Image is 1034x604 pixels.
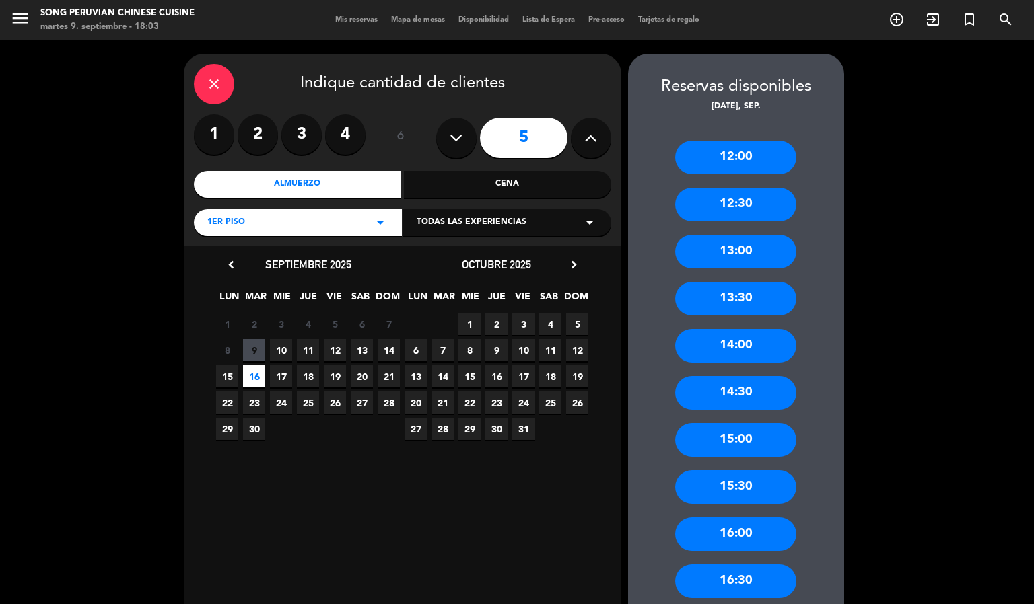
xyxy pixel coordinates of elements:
span: 19 [324,365,346,387]
span: 17 [512,365,535,387]
span: 25 [539,391,561,414]
div: 13:30 [675,282,796,315]
i: chevron_left [224,258,238,272]
span: 23 [485,391,508,414]
span: 24 [270,391,292,414]
span: Pre-acceso [582,16,631,24]
span: Tarjetas de regalo [631,16,706,24]
span: 15 [216,365,238,387]
span: 14 [378,339,400,361]
span: 16 [243,365,265,387]
div: ó [379,114,423,161]
span: 26 [566,391,588,414]
i: exit_to_app [925,11,941,28]
div: Almuerzo [194,171,401,198]
span: 21 [378,365,400,387]
span: 18 [539,365,561,387]
div: 16:30 [675,564,796,598]
button: menu [10,8,30,33]
span: 4 [297,313,319,335]
span: 28 [378,391,400,414]
span: 25 [297,391,319,414]
span: 22 [216,391,238,414]
span: Lista de Espera [516,16,582,24]
div: 12:00 [675,141,796,174]
label: 2 [238,114,278,155]
i: turned_in_not [961,11,977,28]
span: 16 [485,365,508,387]
span: 7 [378,313,400,335]
span: 3 [270,313,292,335]
span: 30 [243,418,265,440]
span: septiembre 2025 [265,258,351,271]
span: 1 [216,313,238,335]
span: MIE [271,289,293,311]
span: DOM [376,289,398,311]
div: Cena [404,171,611,198]
span: SAB [538,289,560,311]
i: add_circle_outline [889,11,905,28]
div: martes 9. septiembre - 18:03 [40,20,195,34]
span: 14 [432,365,454,387]
span: MIE [459,289,481,311]
span: LUN [218,289,240,311]
div: 12:30 [675,188,796,221]
label: 4 [325,114,366,155]
span: 11 [297,339,319,361]
div: Reservas disponibles [628,74,844,100]
span: 10 [270,339,292,361]
span: 5 [324,313,346,335]
span: 8 [216,339,238,361]
span: 1 [458,313,481,335]
i: search [998,11,1014,28]
div: 13:00 [675,235,796,268]
span: VIE [512,289,534,311]
span: 24 [512,391,535,414]
span: 5 [566,313,588,335]
span: 17 [270,365,292,387]
span: 23 [243,391,265,414]
span: 11 [539,339,561,361]
span: 10 [512,339,535,361]
i: arrow_drop_down [582,215,598,231]
i: arrow_drop_down [372,215,388,231]
span: 12 [324,339,346,361]
span: Disponibilidad [452,16,516,24]
i: close [206,76,222,92]
span: 29 [216,418,238,440]
span: 1er piso [207,216,245,229]
span: 26 [324,391,346,414]
span: 7 [432,339,454,361]
div: 15:00 [675,423,796,457]
span: 31 [512,418,535,440]
span: 27 [405,418,427,440]
span: 2 [485,313,508,335]
span: JUE [297,289,319,311]
span: 12 [566,339,588,361]
span: 6 [405,339,427,361]
span: 8 [458,339,481,361]
div: 14:30 [675,376,796,410]
span: Mapa de mesas [384,16,452,24]
span: VIE [323,289,345,311]
span: 15 [458,365,481,387]
div: Indique cantidad de clientes [194,64,611,104]
span: Todas las experiencias [417,216,526,229]
div: 15:30 [675,470,796,504]
span: 29 [458,418,481,440]
span: MAR [433,289,455,311]
span: 13 [351,339,373,361]
div: 16:00 [675,517,796,551]
div: Song Peruvian Chinese Cuisine [40,7,195,20]
span: DOM [564,289,586,311]
div: 14:00 [675,329,796,363]
span: 3 [512,313,535,335]
span: 28 [432,418,454,440]
span: 27 [351,391,373,414]
span: Mis reservas [329,16,384,24]
span: 20 [405,391,427,414]
span: 13 [405,365,427,387]
span: 9 [243,339,265,361]
span: MAR [244,289,267,311]
span: 4 [539,313,561,335]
